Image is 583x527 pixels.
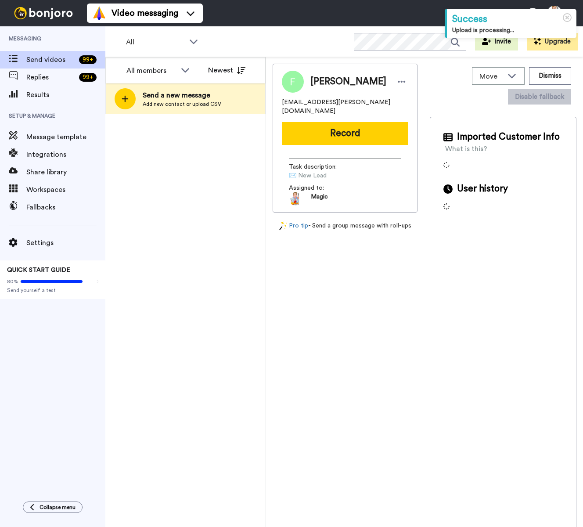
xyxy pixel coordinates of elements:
[126,65,176,76] div: All members
[279,221,287,231] img: magic-wand.svg
[7,267,70,273] span: QUICK START GUIDE
[310,75,386,88] span: [PERSON_NAME]
[475,33,518,51] button: Invite
[289,162,350,171] span: Task description :
[143,90,221,101] span: Send a new message
[26,167,105,177] span: Share library
[479,71,503,82] span: Move
[282,122,408,145] button: Record
[452,26,571,35] div: Upload is processing...
[7,278,18,285] span: 80%
[26,54,76,65] span: Send videos
[311,192,328,206] span: Magic
[79,55,97,64] div: 99 +
[202,61,252,79] button: Newest
[508,89,571,105] button: Disable fallback
[79,73,97,82] div: 99 +
[26,184,105,195] span: Workspaces
[289,171,372,180] span: ✉️ New Lead
[452,12,571,26] div: Success
[527,33,578,51] button: Upgrade
[92,6,106,20] img: vm-color.svg
[26,149,105,160] span: Integrations
[279,221,308,231] a: Pro tip
[23,502,83,513] button: Collapse menu
[112,7,178,19] span: Video messaging
[26,238,105,248] span: Settings
[126,37,185,47] span: All
[457,182,508,195] span: User history
[289,192,302,206] img: 15d1c799-1a2a-44da-886b-0dc1005ab79c-1524146106.jpg
[282,98,408,116] span: [EMAIL_ADDRESS][PERSON_NAME][DOMAIN_NAME]
[273,221,417,231] div: - Send a group message with roll-ups
[7,287,98,294] span: Send yourself a test
[143,101,221,108] span: Add new contact or upload CSV
[282,71,304,93] img: Image of Franca Ziervogel
[445,144,487,154] div: What is this?
[457,130,560,144] span: Imported Customer Info
[11,7,76,19] img: bj-logo-header-white.svg
[26,90,105,100] span: Results
[26,132,105,142] span: Message template
[40,504,76,511] span: Collapse menu
[529,67,571,85] button: Dismiss
[289,184,350,192] span: Assigned to:
[26,202,105,213] span: Fallbacks
[26,72,76,83] span: Replies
